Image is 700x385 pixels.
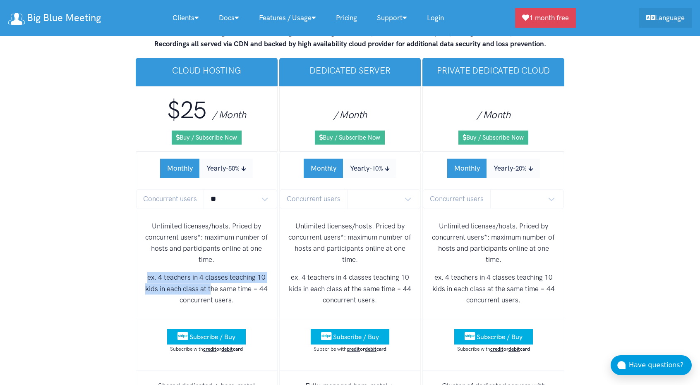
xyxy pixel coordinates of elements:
[487,159,540,178] button: Yearly-20%
[221,346,233,352] u: debit
[163,9,209,27] a: Clients
[629,360,692,371] div: Have questions?
[212,109,246,121] span: / Month
[146,6,554,48] strong: Servers will be located in a geographic area near you. All offerings include services from high a...
[333,333,379,341] span: Subscribe / Buy
[286,64,415,76] h3: Dedicated Server
[477,109,510,121] span: / Month
[347,346,360,352] u: credit
[333,109,367,121] span: / Month
[513,165,527,172] small: -20%
[209,9,249,27] a: Docs
[447,159,540,178] div: Subscription Period
[639,8,692,28] a: Language
[172,131,242,145] a: Buy / Subscribe Now
[367,9,417,27] a: Support
[326,9,367,27] a: Pricing
[136,189,204,209] span: Concurrent users
[369,165,383,172] small: -10%
[143,221,271,266] p: Unlimited licenses/hosts. Priced by concurrent users*: maximum number of hosts and participants o...
[160,159,253,178] div: Subscription Period
[429,64,558,76] h3: Private Dedicated Cloud
[457,346,530,352] small: Subscribe with
[477,333,523,341] span: Subscribe / Buy
[515,8,576,28] a: 1 month free
[249,9,326,27] a: Features / Usage
[429,272,557,306] p: ex. 4 teachers in 4 classes teaching 10 kids in each class at the same time = 44 concurrent users.
[286,221,414,266] p: Unlimited licenses/hosts. Priced by concurrent users*: maximum number of hosts and participants o...
[314,346,386,352] small: Subscribe with
[142,64,271,76] h3: Cloud Hosting
[203,346,216,352] u: credit
[143,272,271,306] p: ex. 4 teachers in 4 classes teaching 10 kids in each class at the same time = 44 concurrent users.
[203,346,243,352] strong: or card
[226,165,240,172] small: -50%
[490,346,503,352] u: credit
[343,159,396,178] button: Yearly-10%
[458,131,528,145] a: Buy / Subscribe Now
[189,333,235,341] span: Subscribe / Buy
[429,221,557,266] p: Unlimited licenses/hosts. Priced by concurrent users*: maximum number of hosts and participants o...
[304,159,396,178] div: Subscription Period
[280,189,348,209] span: Concurrent users
[199,159,253,178] button: Yearly-50%
[167,96,206,124] span: $25
[304,159,343,178] button: Monthly
[611,355,692,375] button: Have questions?
[170,346,243,352] small: Subscribe with
[286,272,414,306] p: ex. 4 teachers in 4 classes teaching 10 kids in each class at the same time = 44 concurrent users.
[447,159,487,178] button: Monthly
[423,189,491,209] span: Concurrent users
[417,9,454,27] a: Login
[365,346,376,352] u: debit
[8,9,101,27] a: Big Blue Meeting
[347,346,386,352] strong: or card
[8,13,25,25] img: logo
[160,159,200,178] button: Monthly
[490,346,530,352] strong: or card
[315,131,385,145] a: Buy / Subscribe Now
[508,346,520,352] u: debit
